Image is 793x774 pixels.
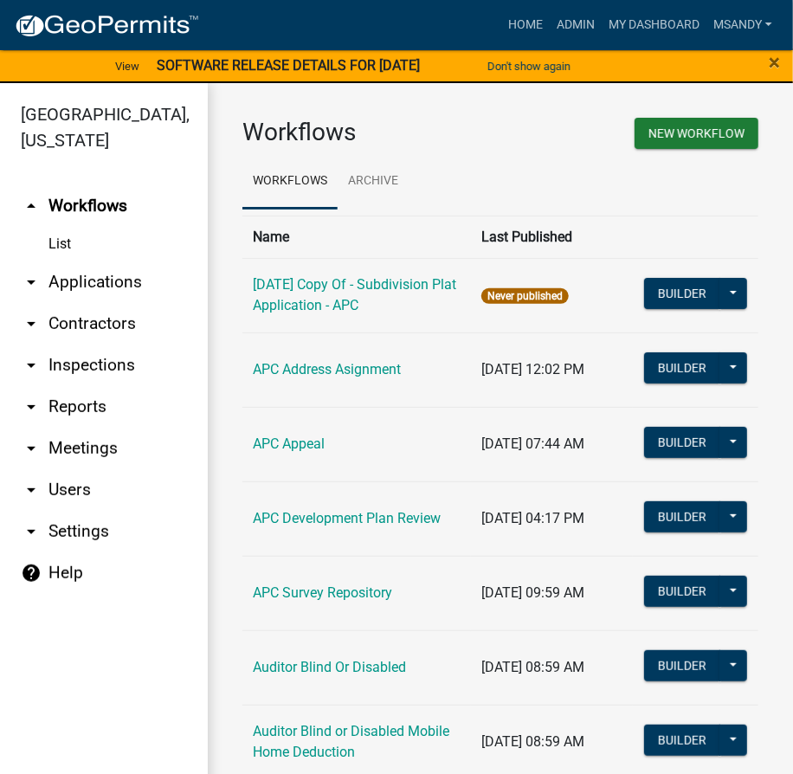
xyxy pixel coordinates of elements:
[550,9,602,42] a: Admin
[21,563,42,584] i: help
[481,733,584,750] span: [DATE] 08:59 AM
[769,52,780,73] button: Close
[481,435,584,452] span: [DATE] 07:44 AM
[481,510,584,526] span: [DATE] 04:17 PM
[480,52,577,81] button: Don't show again
[242,216,471,258] th: Name
[21,272,42,293] i: arrow_drop_down
[644,650,720,681] button: Builder
[21,521,42,542] i: arrow_drop_down
[644,352,720,384] button: Builder
[21,313,42,334] i: arrow_drop_down
[242,118,487,147] h3: Workflows
[253,276,456,313] a: [DATE] Copy Of - Subdivision Plat Application - APC
[253,435,325,452] a: APC Appeal
[602,9,706,42] a: My Dashboard
[21,397,42,417] i: arrow_drop_down
[644,725,720,756] button: Builder
[644,427,720,458] button: Builder
[108,52,146,81] a: View
[21,196,42,216] i: arrow_drop_up
[471,216,633,258] th: Last Published
[644,278,720,309] button: Builder
[635,118,758,149] button: New Workflow
[481,584,584,601] span: [DATE] 09:59 AM
[706,9,779,42] a: msandy
[338,154,409,210] a: Archive
[481,659,584,675] span: [DATE] 08:59 AM
[253,723,449,760] a: Auditor Blind or Disabled Mobile Home Deduction
[481,361,584,377] span: [DATE] 12:02 PM
[21,355,42,376] i: arrow_drop_down
[501,9,550,42] a: Home
[253,584,392,601] a: APC Survey Repository
[157,57,420,74] strong: SOFTWARE RELEASE DETAILS FOR [DATE]
[242,154,338,210] a: Workflows
[769,50,780,74] span: ×
[253,361,401,377] a: APC Address Asignment
[253,510,441,526] a: APC Development Plan Review
[481,288,569,304] span: Never published
[21,438,42,459] i: arrow_drop_down
[644,576,720,607] button: Builder
[253,659,406,675] a: Auditor Blind Or Disabled
[21,480,42,500] i: arrow_drop_down
[644,501,720,532] button: Builder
